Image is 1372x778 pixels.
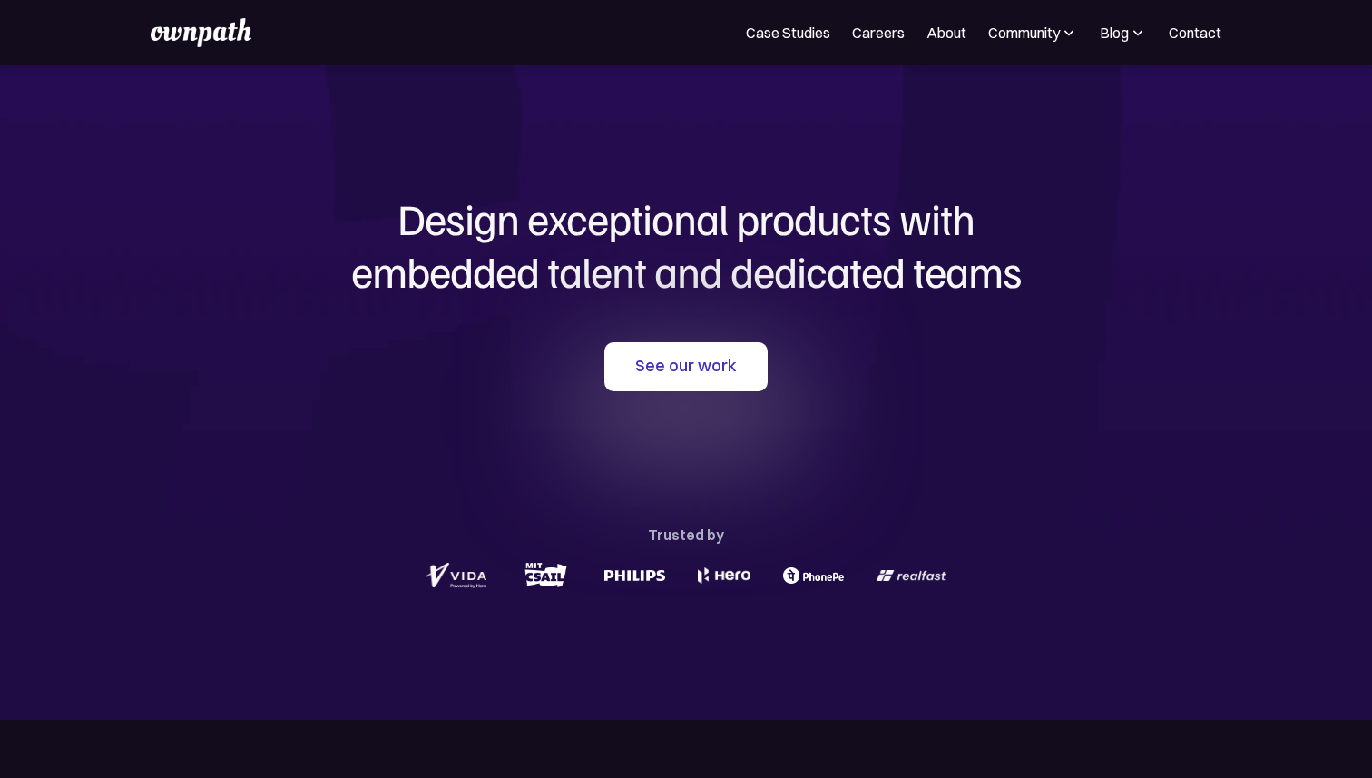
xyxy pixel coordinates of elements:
[926,22,966,44] a: About
[852,22,905,44] a: Careers
[1169,22,1221,44] a: Contact
[988,22,1078,44] div: Community
[250,192,1122,297] h1: Design exceptional products with embedded talent and dedicated teams
[604,342,768,391] a: See our work
[648,522,724,547] div: Trusted by
[1100,22,1147,44] div: Blog
[1100,22,1129,44] div: Blog
[746,22,830,44] a: Case Studies
[988,22,1060,44] div: Community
